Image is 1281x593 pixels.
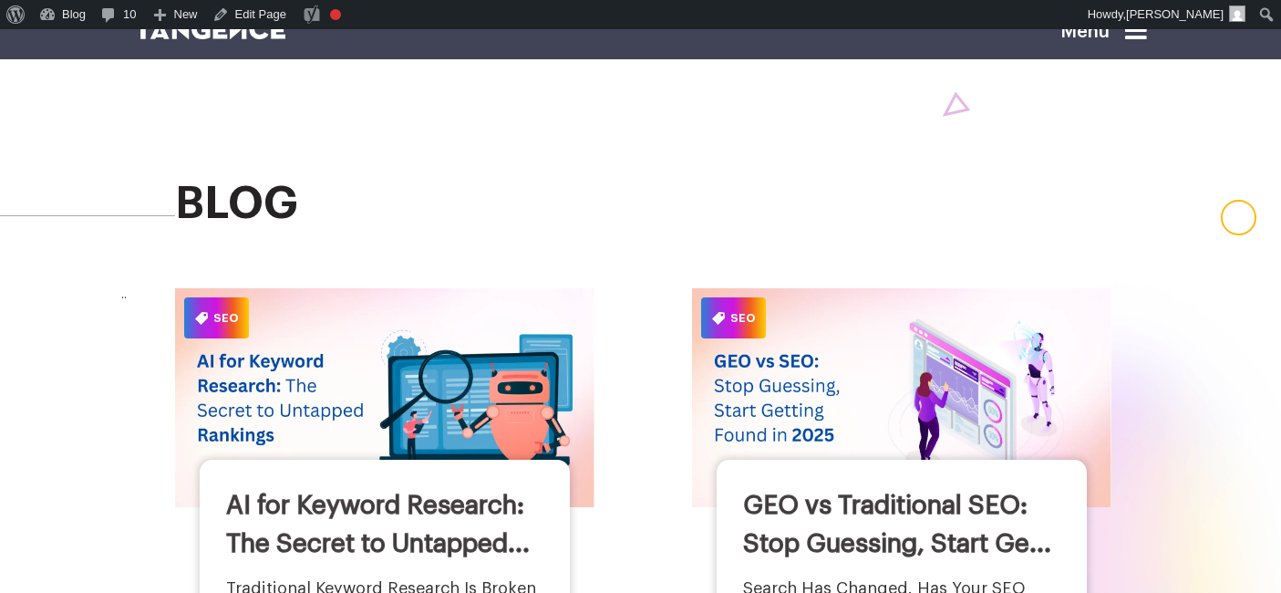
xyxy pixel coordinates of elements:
span: SEO [701,297,766,338]
img: GEO vs Traditional SEO: Stop Guessing, Start Getting Found in 2025 [692,288,1112,506]
img: Category Icon [712,312,725,325]
img: Category Icon [195,312,208,325]
a: AI for Keyword Research: The Secret to Untapped... [226,493,530,557]
h2: blog [175,180,1147,229]
span: SEO [184,297,249,338]
img: logo SVG [135,19,286,39]
img: AI for Keyword Research: The Secret to Untapped Rankings [175,288,595,506]
a: GEO vs Traditional SEO: Stop Guessing, Start Ge... [743,493,1051,557]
